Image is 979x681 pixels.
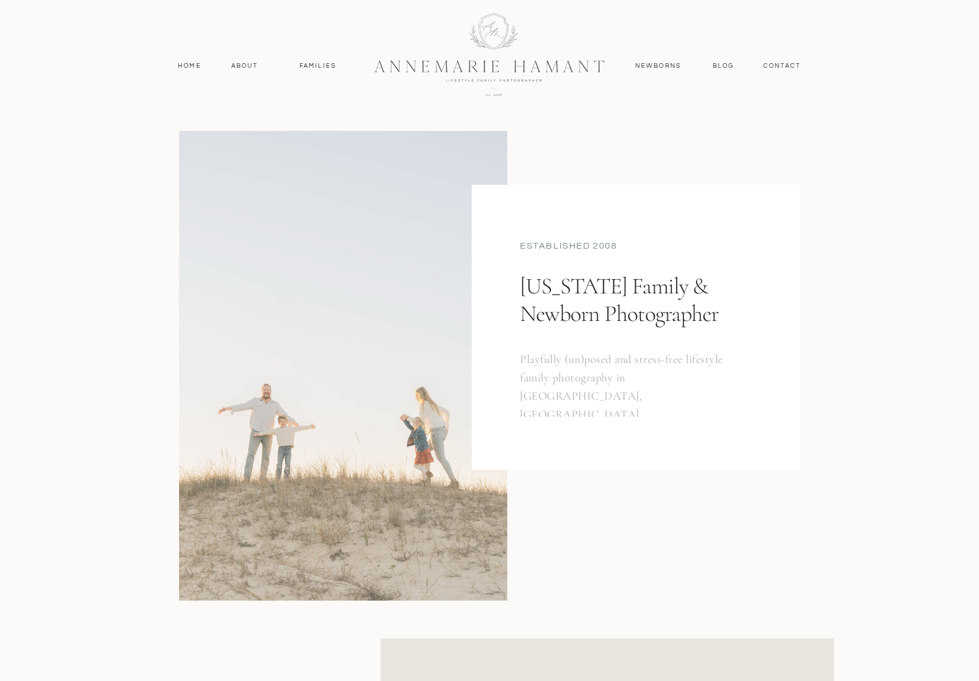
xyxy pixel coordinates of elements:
[173,61,207,71] a: Home
[228,61,261,71] a: About
[520,350,736,417] h3: Playfully (un)posed and stress-free lifestyle family photography in [GEOGRAPHIC_DATA], [GEOGRAPHI...
[631,61,686,71] a: Newborns
[757,61,807,71] a: contact
[520,239,753,255] div: established 2008
[292,61,344,71] a: Families
[520,272,747,372] h1: [US_STATE] Family & Newborn Photographer
[710,61,737,71] a: Blog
